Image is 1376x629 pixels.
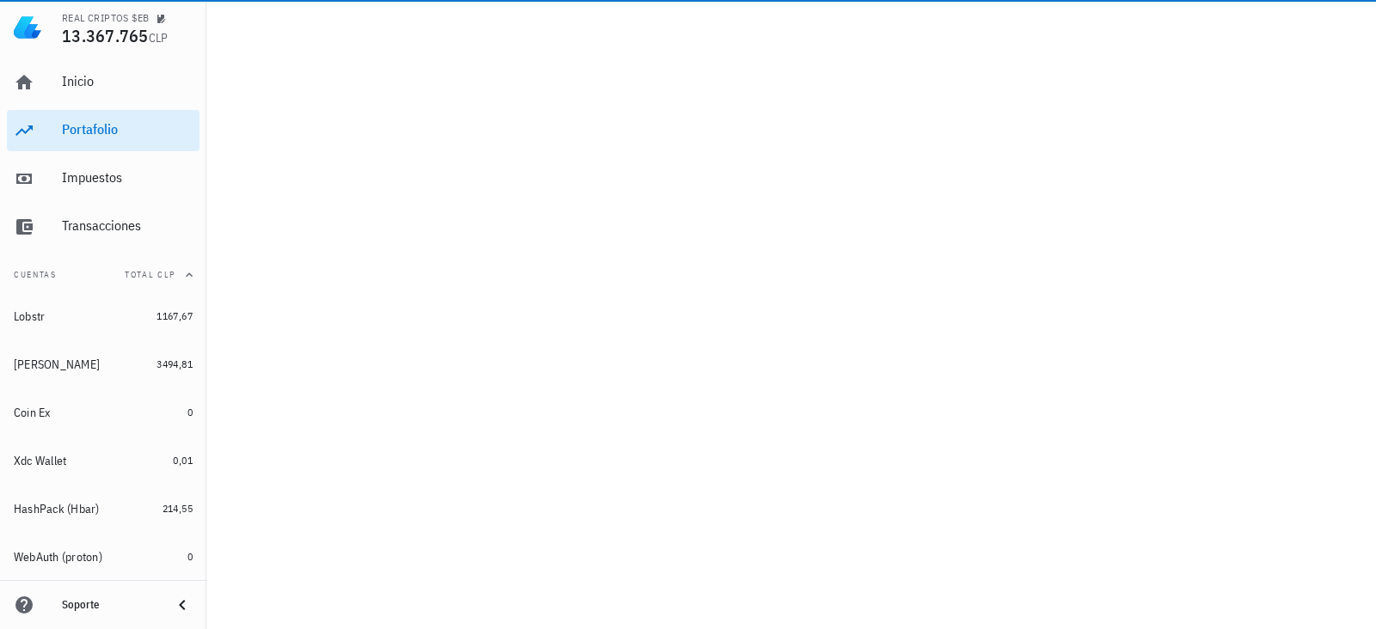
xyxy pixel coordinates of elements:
[7,392,200,433] a: Coin Ex 0
[62,121,193,137] div: Portafolio
[7,488,200,529] a: HashPack (Hbar) 214,55
[157,357,193,370] span: 3494,81
[7,62,200,103] a: Inicio
[14,309,46,324] div: Lobstr
[14,550,102,565] div: WebAuth (proton)
[157,309,193,322] span: 1167,67
[7,110,200,151] a: Portafolio
[7,440,200,481] a: Xdc Wallet 0,01
[62,73,193,89] div: Inicio
[7,536,200,577] a: WebAuth (proton) 0
[7,344,200,385] a: [PERSON_NAME] 3494,81
[14,14,41,41] img: LedgiFi
[14,357,100,372] div: [PERSON_NAME]
[7,254,200,296] button: CuentasTotal CLP
[173,454,193,467] span: 0,01
[62,169,193,186] div: Impuestos
[149,30,169,46] span: CLP
[125,269,175,280] span: Total CLP
[7,158,200,199] a: Impuestos
[14,406,51,420] div: Coin Ex
[62,24,149,47] span: 13.367.765
[187,550,193,563] span: 0
[163,502,193,515] span: 214,55
[7,296,200,337] a: Lobstr 1167,67
[14,502,100,516] div: HashPack (Hbar)
[62,11,149,25] div: REAL CRIPTOS $EB
[7,206,200,247] a: Transacciones
[62,217,193,234] div: Transacciones
[62,598,158,612] div: Soporte
[14,454,67,468] div: Xdc Wallet
[187,406,193,418] span: 0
